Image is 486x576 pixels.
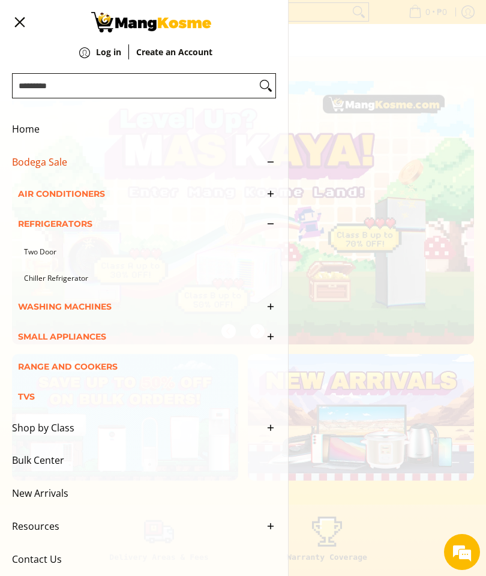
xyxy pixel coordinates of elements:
img: Mang Kosme: Your Home Appliances Warehouse Sale Partner! [91,12,211,32]
a: Contact Us [12,543,276,576]
span: New Arrivals [12,477,258,510]
a: Range and Cookers [18,352,276,382]
span: Home [12,113,258,146]
a: Create an Account [136,48,212,74]
span: We're online! [70,151,166,272]
span: Bodega Sale [12,146,258,179]
a: Two Door [24,239,276,266]
textarea: Type your message and hit 'Enter' [6,328,229,370]
strong: Create an Account [136,46,212,58]
span: Contact Us [12,543,258,576]
span: Washing Machines [18,292,258,322]
a: Shop by Class [12,412,276,445]
span: TVs [18,382,258,412]
button: Search [256,74,275,98]
a: Resources [12,510,276,543]
div: Minimize live chat window [197,6,226,35]
span: Resources [12,510,258,543]
a: TVs [18,382,276,412]
span: Shop by Class [12,412,258,445]
span: Refrigerators [18,209,258,239]
span: Small Appliances [18,322,258,352]
a: Chiller Refrigerator [24,265,276,292]
a: Air Conditioners [18,179,276,209]
span: Air Conditioners [18,179,258,209]
span: Bulk Center [12,444,258,477]
a: Small Appliances [18,322,276,352]
a: Log in [96,48,121,74]
a: New Arrivals [12,477,276,510]
a: Bulk Center [12,444,276,477]
div: Chat with us now [62,67,202,83]
a: Bodega Sale [12,146,276,179]
a: Washing Machines [18,292,276,322]
strong: Log in [96,46,121,58]
a: Home [12,113,276,146]
a: Refrigerators [18,209,276,239]
span: Range and Cookers [18,352,258,382]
